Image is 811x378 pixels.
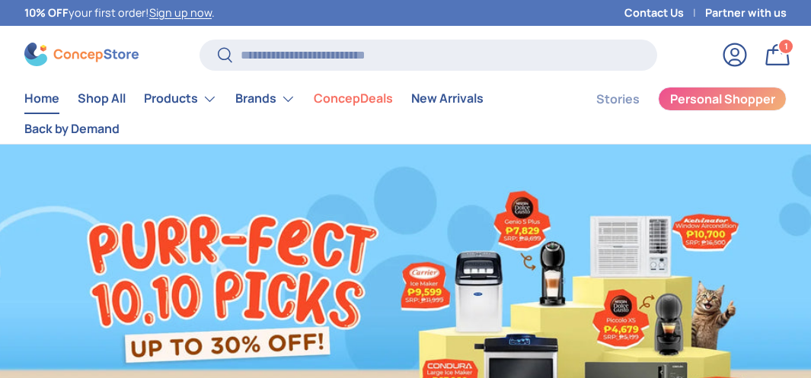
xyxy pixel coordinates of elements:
[411,84,484,113] a: New Arrivals
[658,87,787,111] a: Personal Shopper
[149,5,212,20] a: Sign up now
[24,5,215,21] p: your first order! .
[24,84,560,144] nav: Primary
[135,84,226,114] summary: Products
[596,84,640,114] a: Stories
[624,5,705,21] a: Contact Us
[560,84,787,144] nav: Secondary
[235,84,295,114] a: Brands
[314,84,393,113] a: ConcepDeals
[705,5,787,21] a: Partner with us
[24,5,69,20] strong: 10% OFF
[670,93,775,105] span: Personal Shopper
[24,43,139,66] img: ConcepStore
[144,84,217,114] a: Products
[784,40,788,52] span: 1
[24,84,59,113] a: Home
[24,114,120,144] a: Back by Demand
[226,84,305,114] summary: Brands
[78,84,126,113] a: Shop All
